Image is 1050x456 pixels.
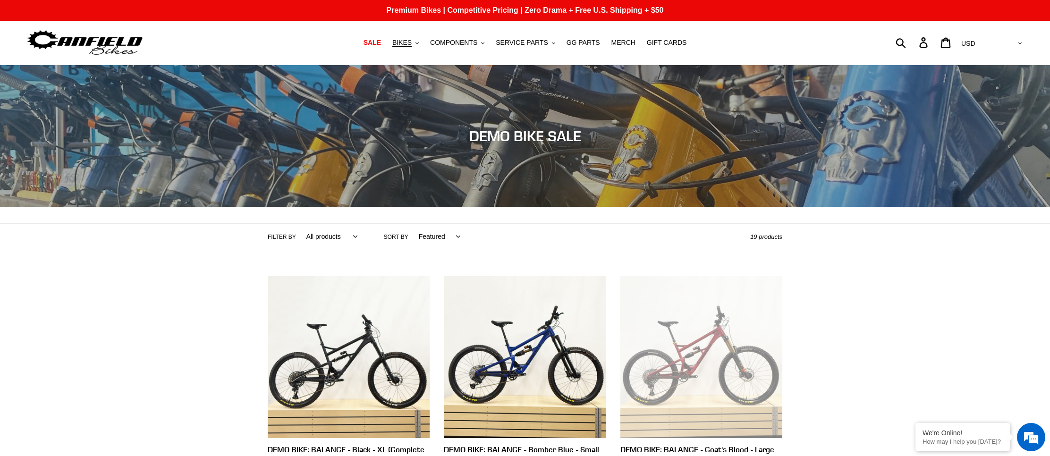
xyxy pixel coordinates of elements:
[392,39,412,47] span: BIKES
[923,429,1003,437] div: We're Online!
[26,28,144,58] img: Canfield Bikes
[491,36,559,49] button: SERVICE PARTS
[384,233,408,241] label: Sort by
[430,39,477,47] span: COMPONENTS
[923,438,1003,445] p: How may I help you today?
[425,36,489,49] button: COMPONENTS
[607,36,640,49] a: MERCH
[642,36,692,49] a: GIFT CARDS
[469,127,581,144] span: DEMO BIKE SALE
[611,39,635,47] span: MERCH
[364,39,381,47] span: SALE
[647,39,687,47] span: GIFT CARDS
[750,233,782,240] span: 19 products
[901,32,925,53] input: Search
[562,36,605,49] a: GG PARTS
[359,36,386,49] a: SALE
[388,36,423,49] button: BIKES
[268,233,296,241] label: Filter by
[567,39,600,47] span: GG PARTS
[496,39,548,47] span: SERVICE PARTS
